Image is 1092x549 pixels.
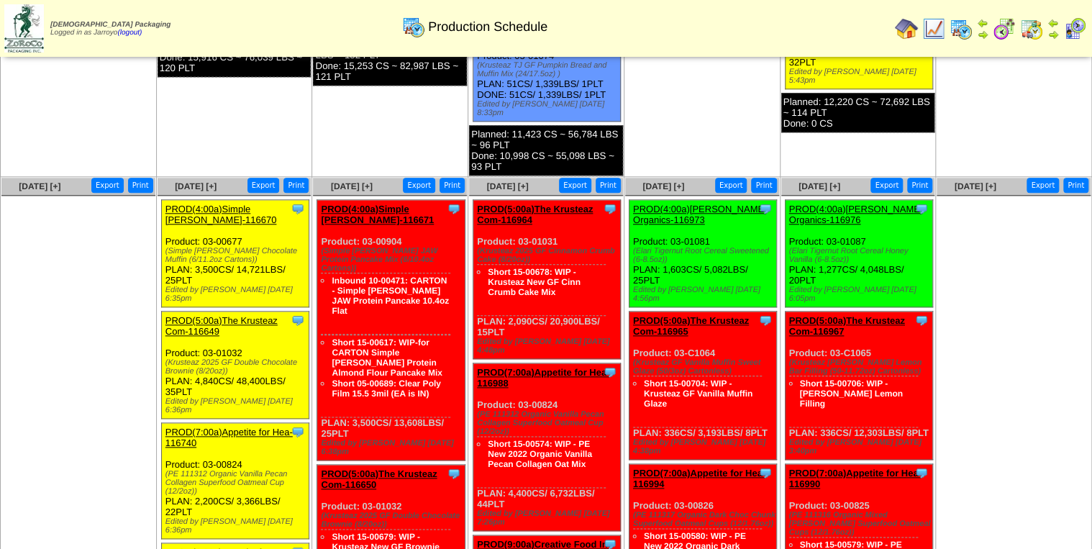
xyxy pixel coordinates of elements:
[798,181,840,191] a: [DATE] [+]
[469,125,623,176] div: Planned: 11,423 CS ~ 56,784 LBS ~ 96 PLT Done: 10,998 CS ~ 55,098 LBS ~ 93 PLT
[291,425,305,439] img: Tooltip
[477,100,620,117] div: Edited by [PERSON_NAME] [DATE] 8:33pm
[477,204,593,225] a: PROD(5:00a)The Krusteaz Com-116964
[19,181,60,191] a: [DATE] [+]
[128,178,153,193] button: Print
[644,378,752,409] a: Short 15-00704: WIP - Krusteaz GF Vanilla Muffin Glaze
[486,181,528,191] span: [DATE] [+]
[117,29,142,37] a: (logout)
[559,178,591,193] button: Export
[165,247,309,264] div: (Simple [PERSON_NAME] Chocolate Muffin (6/11.2oz Cartons))
[488,439,592,469] a: Short 15-00574: WIP - PE New 2022 Organic Vanilla Pecan Collagen Oat Mix
[488,267,581,297] a: Short 15-00678: WIP - Krusteaz New GF Cinn Crumb Cake Mix
[789,204,923,225] a: PROD(4:00a)[PERSON_NAME] Organics-116976
[789,468,922,489] a: PROD(7:00a)Appetite for Hea-116990
[895,17,918,40] img: home.gif
[977,29,988,40] img: arrowright.gif
[785,200,932,307] div: Product: 03-01087 PLAN: 1,277CS / 4,048LBS / 20PLT
[629,200,776,307] div: Product: 03-01081 PLAN: 1,603CS / 5,082LBS / 25PLT
[175,181,217,191] a: [DATE] [+]
[1047,17,1059,29] img: arrowleft.gif
[781,93,935,132] div: Planned: 12,220 CS ~ 72,692 LBS ~ 114 PLT Done: 0 CS
[473,200,621,359] div: Product: 03-01031 PLAN: 2,090CS / 20,900LBS / 15PLT
[922,17,945,40] img: line_graph.gif
[331,181,373,191] a: [DATE] [+]
[1063,178,1088,193] button: Print
[428,19,547,35] span: Production Schedule
[165,358,309,376] div: (Krusteaz 2025 GF Double Chocolate Brownie (8/20oz))
[977,17,988,29] img: arrowleft.gif
[785,312,932,460] div: Product: 03-C1065 PLAN: 336CS / 12,303LBS / 8PLT
[291,201,305,216] img: Tooltip
[332,378,440,399] a: Short 05-00689: Clear Poly Film 15.5 3mil (EA is IN)
[758,466,773,480] img: Tooltip
[633,511,776,528] div: (PE 111317 Organic Dark Choc Chunk Superfood Oatmeal Cups (12/1.76oz))
[789,358,932,376] div: (Krusteaz [PERSON_NAME] Lemon Bar Filling (50-11.72oz) Cartonless)
[4,4,44,53] img: zoroco-logo-small.webp
[332,276,449,316] a: Inbound 10-00471: CARTON - Simple [PERSON_NAME] JAW Protein Pancake 10.4oz Flat
[477,61,620,78] div: (Krusteaz TJ GF Pumpkin Bread and Muffin Mix (24/17.5oz) )
[1020,17,1043,40] img: calendarinout.gif
[642,181,684,191] a: [DATE] [+]
[165,470,309,496] div: (PE 111312 Organic Vanilla Pecan Collagen Superfood Oatmeal Cup (12/2oz))
[161,200,309,307] div: Product: 03-00677 PLAN: 3,500CS / 14,721LBS / 25PLT
[403,178,435,193] button: Export
[440,178,465,193] button: Print
[477,509,620,527] div: Edited by [PERSON_NAME] [DATE] 7:26pm
[165,204,277,225] a: PROD(4:00a)Simple [PERSON_NAME]-116670
[758,201,773,216] img: Tooltip
[477,410,620,436] div: (PE 111312 Organic Vanilla Pecan Collagen Superfood Oatmeal Cup (12/2oz))
[633,468,765,489] a: PROD(7:00a)Appetite for Hea-116994
[447,201,461,216] img: Tooltip
[800,378,903,409] a: Short 15-00706: WIP - [PERSON_NAME] Lemon Filling
[165,397,309,414] div: Edited by [PERSON_NAME] [DATE] 6:36pm
[321,439,464,456] div: Edited by [PERSON_NAME] [DATE] 6:38pm
[870,178,903,193] button: Export
[317,200,465,460] div: Product: 03-00904 PLAN: 3,500CS / 13,608LBS / 25PLT
[161,312,309,419] div: Product: 03-01032 PLAN: 4,840CS / 48,400LBS / 35PLT
[955,181,996,191] a: [DATE] [+]
[165,286,309,303] div: Edited by [PERSON_NAME] [DATE] 6:35pm
[165,315,278,337] a: PROD(5:00a)The Krusteaz Com-116649
[633,204,767,225] a: PROD(4:00a)[PERSON_NAME] Organics-116973
[633,438,776,455] div: Edited by [PERSON_NAME] [DATE] 4:38pm
[247,178,280,193] button: Export
[321,247,464,273] div: (Simple [PERSON_NAME] JAW Protein Pancake Mix (6/10.4oz Cartons))
[1047,29,1059,40] img: arrowright.gif
[321,204,434,225] a: PROD(4:00a)Simple [PERSON_NAME]-116671
[789,68,932,85] div: Edited by [PERSON_NAME] [DATE] 5:43pm
[914,313,929,327] img: Tooltip
[907,178,932,193] button: Print
[603,365,617,379] img: Tooltip
[629,312,776,460] div: Product: 03-C1064 PLAN: 336CS / 3,193LBS / 8PLT
[596,178,621,193] button: Print
[789,511,932,537] div: (PE 111316 Organic Mixed [PERSON_NAME] Superfood Oatmeal Cups (12/1.76oz))
[477,247,620,264] div: (Krusteaz 2025 GF Cinnamon Crumb Cake (8/20oz))
[447,466,461,481] img: Tooltip
[950,17,973,40] img: calendarprod.gif
[789,315,905,337] a: PROD(5:00a)The Krusteaz Com-116967
[332,337,442,378] a: Short 15-00617: WIP-for CARTON Simple [PERSON_NAME] Protein Almond Flour Pancake Mix
[165,427,293,448] a: PROD(7:00a)Appetite for Hea-116740
[321,468,437,490] a: PROD(5:00a)The Krusteaz Com-116650
[633,358,776,376] div: (Krusteaz GF Vanilla Muffin Sweet Glaze (50/3oz) Cartonless)
[633,315,749,337] a: PROD(5:00a)The Krusteaz Com-116965
[603,201,617,216] img: Tooltip
[914,466,929,480] img: Tooltip
[283,178,309,193] button: Print
[291,313,305,327] img: Tooltip
[50,21,170,37] span: Logged in as Jarroyo
[321,512,464,529] div: (Krusteaz 2025 GF Double Chocolate Brownie (8/20oz))
[789,286,932,303] div: Edited by [PERSON_NAME] [DATE] 6:05pm
[789,438,932,455] div: Edited by [PERSON_NAME] [DATE] 3:40pm
[165,517,309,535] div: Edited by [PERSON_NAME] [DATE] 6:36pm
[758,313,773,327] img: Tooltip
[1027,178,1059,193] button: Export
[402,15,425,38] img: calendarprod.gif
[633,286,776,303] div: Edited by [PERSON_NAME] [DATE] 4:56pm
[50,21,170,29] span: [DEMOGRAPHIC_DATA] Packaging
